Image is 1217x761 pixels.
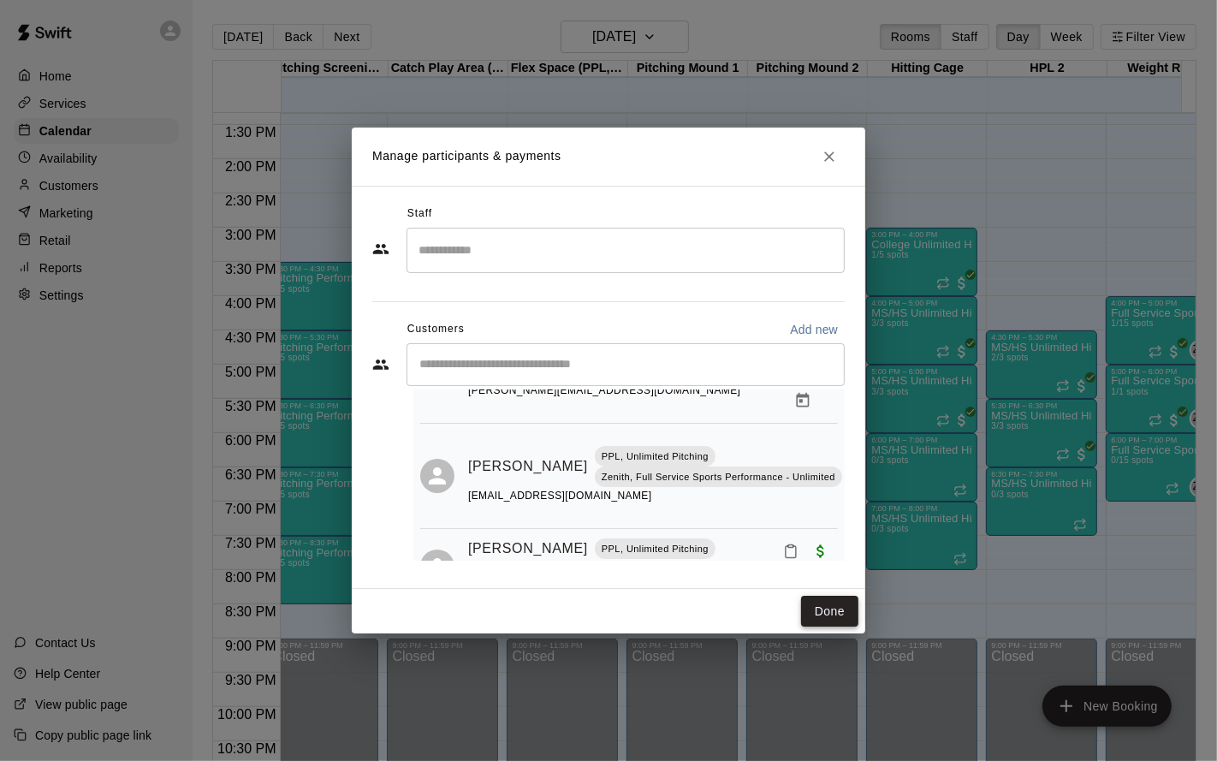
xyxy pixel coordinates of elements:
[407,316,465,343] span: Customers
[814,141,845,172] button: Close
[842,467,873,481] span: Paid with Credit
[801,596,858,627] button: Done
[407,228,845,273] div: Search staff
[602,449,709,464] p: PPL, Unlimited Pitching
[783,316,845,343] button: Add new
[790,321,838,338] p: Add new
[805,543,836,557] span: Paid with Credit
[468,538,588,560] a: [PERSON_NAME]
[787,385,818,416] button: Manage bookings & payment
[602,542,709,556] p: PPL, Unlimited Pitching
[468,490,652,502] span: [EMAIL_ADDRESS][DOMAIN_NAME]
[372,356,389,373] svg: Customers
[602,470,835,485] p: Zenith, Full Service Sports Performance - Unlimited
[372,147,561,165] p: Manage participants & payments
[842,490,873,521] button: Manage bookings & payment
[420,550,454,584] div: Max Whisman
[842,431,871,460] button: Mark attendance
[776,537,805,566] button: Mark attendance
[468,455,588,478] a: [PERSON_NAME]
[372,241,389,258] svg: Staff
[407,200,432,228] span: Staff
[468,384,740,396] span: [PERSON_NAME][EMAIL_ADDRESS][DOMAIN_NAME]
[407,343,845,386] div: Start typing to search customers...
[420,459,454,493] div: Conner Insko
